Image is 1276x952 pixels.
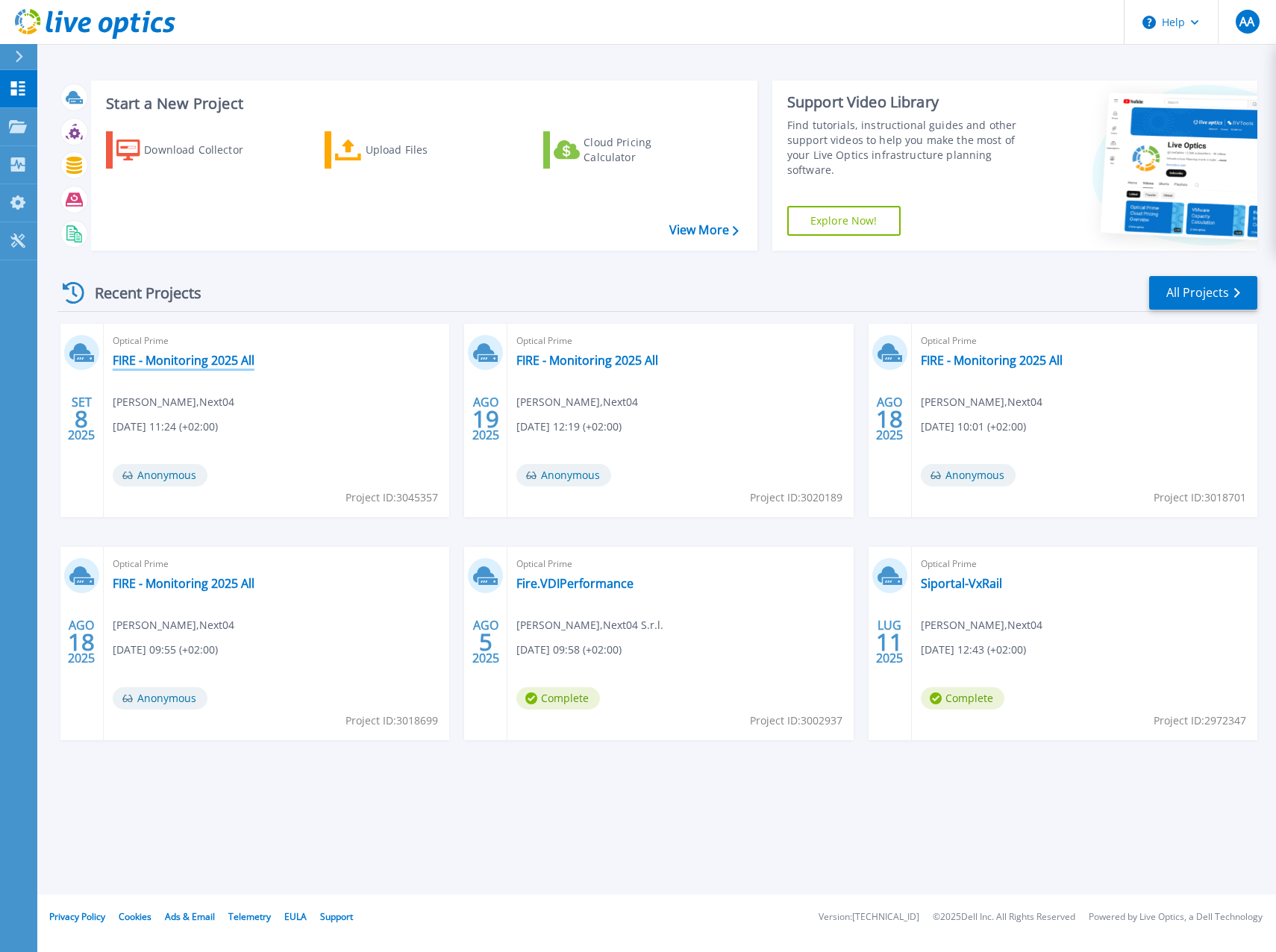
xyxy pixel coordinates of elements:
a: FIRE - Monitoring 2025 All [516,353,658,368]
a: View More [669,223,739,237]
li: Powered by Live Optics, a Dell Technology [1089,912,1263,922]
div: Download Collector [144,135,263,165]
span: 5 [479,636,492,648]
a: FIRE - Monitoring 2025 All [921,353,1063,368]
h3: Start a New Project [106,95,738,112]
span: [DATE] 09:58 (+02:00) [516,642,622,658]
span: Project ID: 3020189 [750,489,842,506]
span: [PERSON_NAME] , Next04 [113,394,234,410]
span: Project ID: 2972347 [1154,713,1246,729]
div: Upload Files [366,135,485,165]
li: © 2025 Dell Inc. All Rights Reserved [933,912,1075,922]
span: [DATE] 10:01 (+02:00) [921,419,1026,435]
span: 11 [876,636,903,648]
span: Anonymous [113,687,207,710]
span: Project ID: 3045357 [345,489,438,506]
span: Optical Prime [516,333,844,349]
span: Optical Prime [516,556,844,572]
div: SET 2025 [67,392,96,446]
a: Telemetry [228,910,271,923]
span: Anonymous [113,464,207,486]
a: Fire.VDIPerformance [516,576,634,591]
div: Recent Projects [57,275,222,311]
span: [PERSON_NAME] , Next04 [921,394,1042,410]
a: Siportal-VxRail [921,576,1002,591]
a: All Projects [1149,276,1257,310]
li: Version: [TECHNICAL_ID] [819,912,919,922]
div: AGO 2025 [472,392,500,446]
span: [DATE] 09:55 (+02:00) [113,642,218,658]
div: AGO 2025 [472,615,500,669]
a: Support [320,910,353,923]
a: Explore Now! [787,206,901,236]
span: [PERSON_NAME] , Next04 [113,617,234,633]
a: EULA [284,910,307,923]
span: Optical Prime [113,333,440,349]
span: AA [1239,16,1254,28]
div: AGO 2025 [67,615,96,669]
a: FIRE - Monitoring 2025 All [113,576,254,591]
div: LUG 2025 [875,615,904,669]
span: 18 [68,636,95,648]
span: Complete [921,687,1004,710]
span: Complete [516,687,600,710]
span: 18 [876,413,903,425]
span: Project ID: 3002937 [750,713,842,729]
a: FIRE - Monitoring 2025 All [113,353,254,368]
div: Cloud Pricing Calculator [584,135,703,165]
span: Project ID: 3018701 [1154,489,1246,506]
a: Upload Files [325,131,491,169]
a: Ads & Email [165,910,215,923]
div: Support Video Library [787,93,1033,112]
div: AGO 2025 [875,392,904,446]
span: [DATE] 12:43 (+02:00) [921,642,1026,658]
span: 8 [75,413,88,425]
a: Privacy Policy [49,910,105,923]
span: [DATE] 12:19 (+02:00) [516,419,622,435]
a: Cloud Pricing Calculator [543,131,710,169]
span: Optical Prime [113,556,440,572]
span: 19 [472,413,499,425]
span: Project ID: 3018699 [345,713,438,729]
span: [PERSON_NAME] , Next04 [921,617,1042,633]
span: [PERSON_NAME] , Next04 [516,394,638,410]
span: [PERSON_NAME] , Next04 S.r.l. [516,617,663,633]
span: [DATE] 11:24 (+02:00) [113,419,218,435]
a: Download Collector [106,131,272,169]
a: Cookies [119,910,151,923]
div: Find tutorials, instructional guides and other support videos to help you make the most of your L... [787,118,1033,178]
span: Optical Prime [921,556,1248,572]
span: Anonymous [921,464,1016,486]
span: Optical Prime [921,333,1248,349]
span: Anonymous [516,464,611,486]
